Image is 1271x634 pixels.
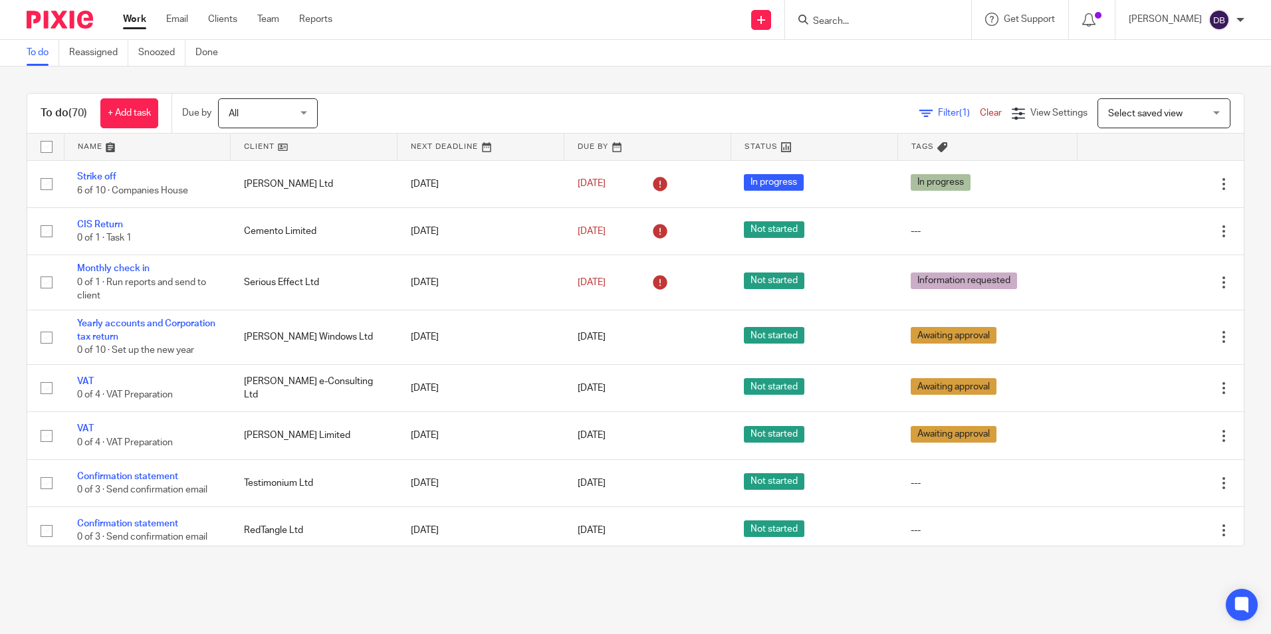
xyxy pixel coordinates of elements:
[812,16,931,28] input: Search
[77,377,94,386] a: VAT
[1108,109,1183,118] span: Select saved view
[77,533,207,542] span: 0 of 3 · Send confirmation email
[195,40,228,66] a: Done
[744,272,804,289] span: Not started
[911,143,934,150] span: Tags
[231,160,398,207] td: [PERSON_NAME] Ltd
[398,459,564,506] td: [DATE]
[231,310,398,364] td: [PERSON_NAME] Windows Ltd
[208,13,237,26] a: Clients
[911,225,1064,238] div: ---
[231,207,398,255] td: Cemento Limited
[68,108,87,118] span: (70)
[398,310,564,364] td: [DATE]
[77,346,194,356] span: 0 of 10 · Set up the new year
[744,426,804,443] span: Not started
[911,524,1064,537] div: ---
[166,13,188,26] a: Email
[398,207,564,255] td: [DATE]
[959,108,970,118] span: (1)
[578,431,606,441] span: [DATE]
[911,174,971,191] span: In progress
[578,526,606,535] span: [DATE]
[182,106,211,120] p: Due by
[257,13,279,26] a: Team
[77,264,150,273] a: Monthly check in
[911,476,1064,490] div: ---
[578,383,606,393] span: [DATE]
[77,233,132,243] span: 0 of 1 · Task 1
[77,319,215,342] a: Yearly accounts and Corporation tax return
[911,426,996,443] span: Awaiting approval
[398,412,564,459] td: [DATE]
[77,472,178,481] a: Confirmation statement
[980,108,1002,118] a: Clear
[578,278,606,287] span: [DATE]
[77,186,188,195] span: 6 of 10 · Companies House
[398,365,564,412] td: [DATE]
[911,327,996,344] span: Awaiting approval
[77,424,94,433] a: VAT
[231,365,398,412] td: [PERSON_NAME] e-Consulting Ltd
[578,227,606,236] span: [DATE]
[398,507,564,554] td: [DATE]
[27,11,93,29] img: Pixie
[69,40,128,66] a: Reassigned
[1209,9,1230,31] img: svg%3E
[77,390,173,399] span: 0 of 4 · VAT Preparation
[911,272,1017,289] span: Information requested
[77,172,116,181] a: Strike off
[744,221,804,238] span: Not started
[77,220,123,229] a: CIS Return
[229,109,239,118] span: All
[398,255,564,310] td: [DATE]
[911,378,996,395] span: Awaiting approval
[578,179,606,189] span: [DATE]
[27,40,59,66] a: To do
[1129,13,1202,26] p: [PERSON_NAME]
[744,174,804,191] span: In progress
[1030,108,1088,118] span: View Settings
[744,378,804,395] span: Not started
[299,13,332,26] a: Reports
[398,160,564,207] td: [DATE]
[744,473,804,490] span: Not started
[100,98,158,128] a: + Add task
[744,327,804,344] span: Not started
[938,108,980,118] span: Filter
[77,278,206,301] span: 0 of 1 · Run reports and send to client
[41,106,87,120] h1: To do
[123,13,146,26] a: Work
[231,507,398,554] td: RedTangle Ltd
[231,255,398,310] td: Serious Effect Ltd
[578,478,606,488] span: [DATE]
[578,332,606,342] span: [DATE]
[744,520,804,537] span: Not started
[77,519,178,528] a: Confirmation statement
[231,412,398,459] td: [PERSON_NAME] Limited
[138,40,185,66] a: Snoozed
[231,459,398,506] td: Testimonium Ltd
[77,438,173,447] span: 0 of 4 · VAT Preparation
[77,485,207,494] span: 0 of 3 · Send confirmation email
[1004,15,1055,24] span: Get Support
